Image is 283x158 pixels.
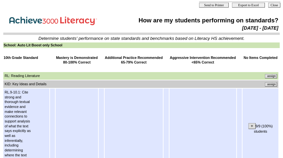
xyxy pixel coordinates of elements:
[248,123,256,129] input: +
[56,55,98,65] td: Mastery is Demonstrated 80-100% Correct
[232,3,265,8] input: Export to Excel
[118,25,279,31] td: [DATE] - [DATE]
[3,55,49,65] td: 10th Grade Standard
[3,42,280,48] td: School: Auto Lit Boost only School
[4,36,279,41] td: Determine students' performance on state standards and benchmarks based on Literacy HS achievement.
[268,3,280,8] input: Close
[199,3,229,8] input: Send to Printer
[5,13,103,27] img: Achieve3000 Reports Logo
[265,82,277,87] input: Assign additional materials that assess this standard.
[265,74,277,78] input: Assign additional materials that assess this standard.
[243,55,278,65] td: No Items Completed
[118,16,279,24] td: How are my students performing on standards?
[169,55,236,65] td: Aggressive Intervention Recommended <65% Correct
[4,81,210,87] td: KID: Key Ideas and Details
[105,55,163,65] td: Additional Practice Recommended 65-79% Correct
[4,73,201,79] td: RL: Reading Literature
